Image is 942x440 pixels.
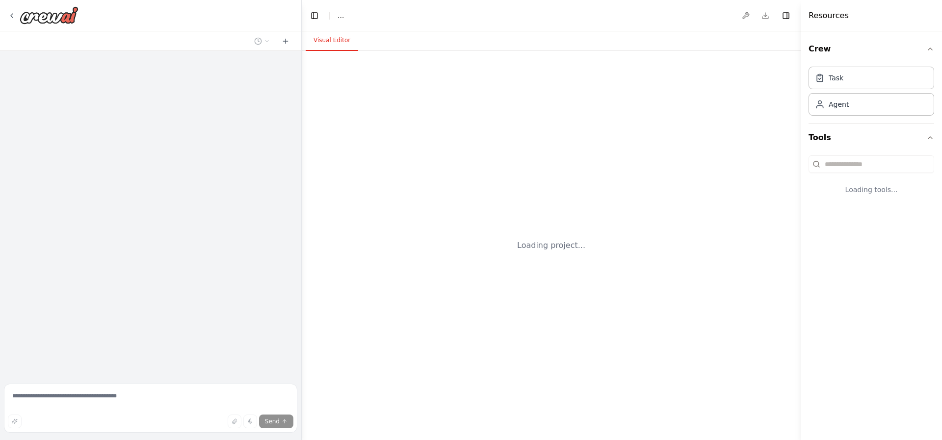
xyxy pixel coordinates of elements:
[20,6,78,24] img: Logo
[809,124,934,151] button: Tools
[779,9,793,23] button: Hide right sidebar
[338,11,344,21] nav: breadcrumb
[250,35,274,47] button: Switch to previous chat
[829,73,843,83] div: Task
[306,30,358,51] button: Visual Editor
[8,415,22,428] button: Improve this prompt
[809,35,934,63] button: Crew
[809,10,849,22] h4: Resources
[228,415,241,428] button: Upload files
[809,63,934,123] div: Crew
[338,11,344,21] span: ...
[278,35,293,47] button: Start a new chat
[265,417,280,425] span: Send
[243,415,257,428] button: Click to speak your automation idea
[308,9,321,23] button: Hide left sidebar
[517,240,585,251] div: Loading project...
[259,415,293,428] button: Send
[829,99,849,109] div: Agent
[809,177,934,202] div: Loading tools...
[809,151,934,210] div: Tools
